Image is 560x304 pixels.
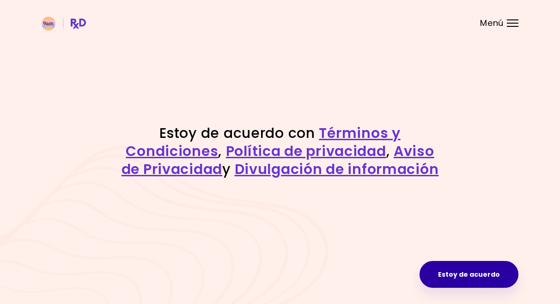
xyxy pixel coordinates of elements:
[122,141,434,179] a: Aviso de Privacidad
[226,141,386,161] a: Política de privacidad
[235,159,439,179] a: Divulgación de información
[420,261,518,288] button: Estoy de acuerdo
[126,123,400,161] a: Términos y Condiciones
[480,19,504,27] span: Menú
[42,17,86,31] img: RxDiet
[118,124,442,178] h1: Estoy de acuerdo con , , y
